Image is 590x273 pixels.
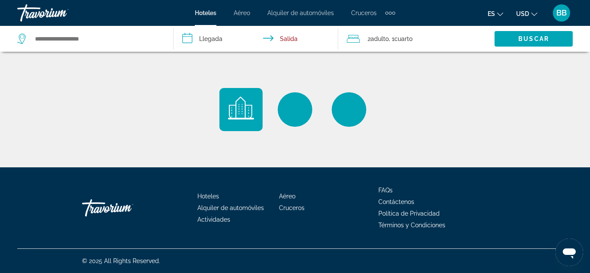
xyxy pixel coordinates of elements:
[550,4,573,22] button: User Menu
[378,187,393,194] a: FAQs
[234,9,250,16] a: Aéreo
[197,204,264,211] a: Alquiler de automóviles
[488,7,503,20] button: Change language
[495,31,573,47] button: Buscar
[488,10,495,17] span: es
[394,35,412,42] span: Cuarto
[556,9,567,17] span: BB
[17,2,104,24] a: Travorium
[197,216,230,223] a: Actividades
[378,222,445,229] a: Términos y Condiciones
[174,26,339,52] button: Check in and out dates
[195,9,216,16] a: Hoteles
[82,257,160,264] span: © 2025 All Rights Reserved.
[267,9,334,16] a: Alquiler de automóviles
[279,204,305,211] a: Cruceros
[82,195,168,221] a: Travorium
[378,210,440,217] a: Política de Privacidad
[338,26,495,52] button: Travelers: 2 adults, 0 children
[378,198,414,205] a: Contáctenos
[385,6,395,20] button: Extra navigation items
[197,193,219,200] a: Hoteles
[516,7,537,20] button: Change currency
[371,35,389,42] span: Adulto
[555,238,583,266] iframe: Botón para iniciar la ventana de mensajería
[351,9,377,16] a: Cruceros
[516,10,529,17] span: USD
[279,193,295,200] a: Aéreo
[368,33,389,45] span: 2
[518,35,549,42] span: Buscar
[389,33,412,45] span: , 1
